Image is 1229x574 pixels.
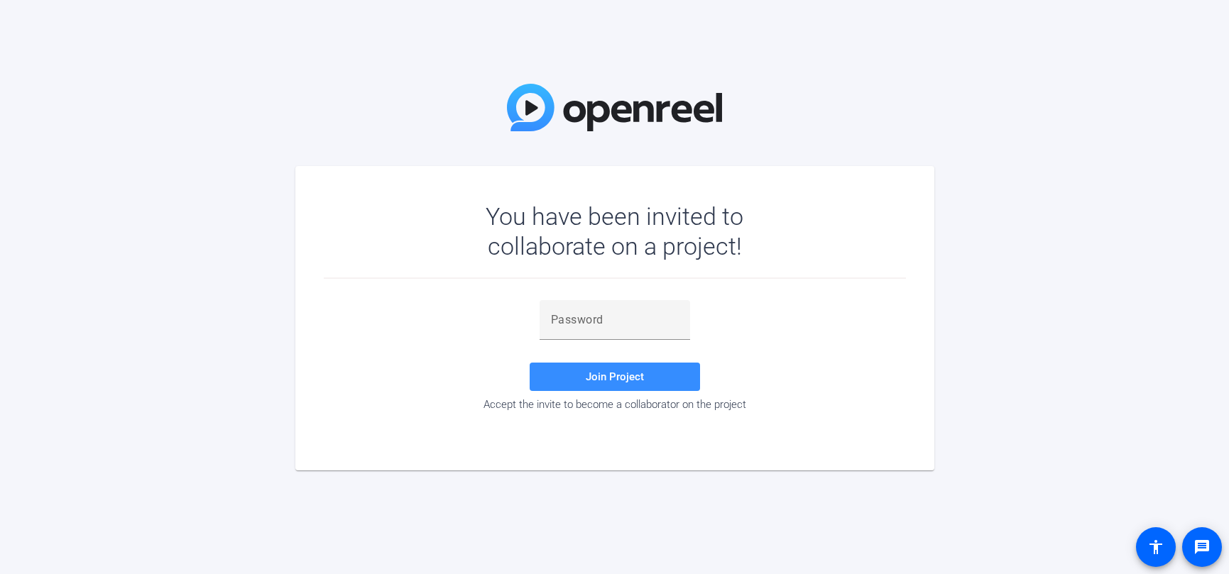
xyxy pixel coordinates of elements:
[586,370,644,383] span: Join Project
[324,398,906,411] div: Accept the invite to become a collaborator on the project
[551,311,679,329] input: Password
[530,363,700,391] button: Join Project
[1147,539,1164,556] mat-icon: accessibility
[1194,539,1211,556] mat-icon: message
[444,202,785,261] div: You have been invited to collaborate on a project!
[507,84,723,131] img: OpenReel Logo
